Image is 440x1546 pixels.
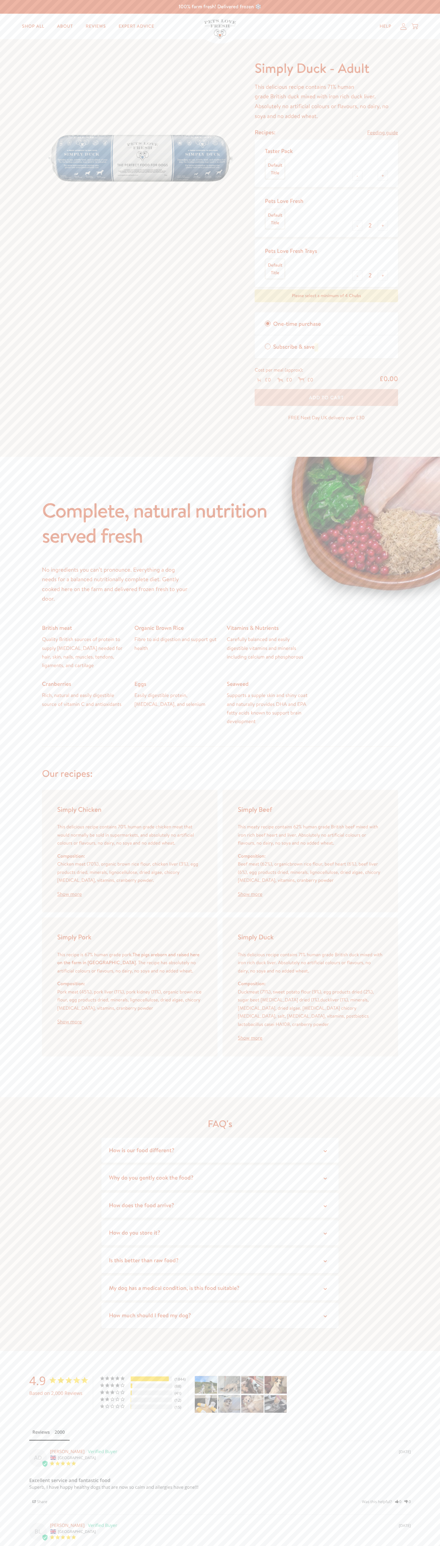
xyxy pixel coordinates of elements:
h4: Composition: [57,852,202,860]
div: 1-Star Ratings [131,1404,172,1409]
span: £0 [265,376,271,384]
h4: Composition: [238,979,383,988]
div: 4-Star Ratings [131,1383,172,1388]
h4: Composition: [57,979,202,988]
p: This recipe is 67% human grade pork. . The recipe has absolutely no artificial colours or flavour... [57,951,202,975]
h1: Simply Duck - Adult [255,59,398,77]
dd: Fibre to aid digestion and support gut health [134,635,217,652]
div: 4% [131,1383,132,1388]
span: £0.00 [380,374,398,383]
strong: 4.9 [29,1372,46,1389]
p: FREE Next Day UK delivery over £30 [255,414,398,422]
span: Why do you gently cook the food? [109,1173,194,1181]
div: Cost per meal (approx): [255,366,313,374]
p: Superb, I have happy healthy dogs that are now so calm and allergies have gone!!! [29,1484,411,1491]
label: One-time purchase [255,312,398,335]
span: How does the food arrive? [109,1201,174,1209]
a: Shop All [17,20,49,33]
button: + [378,270,388,281]
div: 2 ★ [100,1397,130,1402]
span: Pork meat (45%), pork liver (11%), pork kidney (11%), organic brown rice flour, egg products drie... [57,988,202,1011]
span: My dog has a medical condition, is this food suitable? [109,1284,239,1292]
span: Add To Cart [309,394,344,401]
strong: born and raised here on the farm in [GEOGRAPHIC_DATA] [57,951,200,966]
a: Reviews [81,20,111,33]
p: Chicken meat (70%), organic brown rice flour, chicken liver (3%), egg products dried, minerals, l... [57,860,202,884]
div: 12 [173,1397,186,1403]
div: 2% [131,1390,132,1395]
h4: Simply Duck [238,933,383,941]
dd: Quality British sources of protein to supply [MEDICAL_DATA] needed for hair, skin, nails, muscles... [42,635,124,670]
label: Default Title [265,259,285,279]
div: [DATE] [399,1523,411,1529]
summary: How is our food different? [101,1138,339,1163]
p: This meaty recipe contains 62% human grade British beef mixed with iron rich beef heart and liver... [238,823,383,847]
span: meat (71%), sweet potato flour (9%), egg products dried (2%), sugar beet [MEDICAL_DATA] dried (1%), [238,988,374,1003]
dd: Easily digestible protein, [MEDICAL_DATA], and selenium [134,691,217,708]
dt: Cranberries [42,680,124,687]
summary: How much should I feed my dog? [101,1303,339,1328]
dd: Rich, natural and easily digestible source of vitamin C and antioxidants [42,691,124,708]
span: Based on 2,000 Reviews [29,1389,82,1398]
button: - [352,270,362,281]
dt: Organic Brown Rice [134,624,217,631]
div: 1 ★ [100,1404,130,1409]
strong: [PERSON_NAME] [50,1449,85,1455]
button: Add To Cart [255,389,398,406]
button: + [378,220,388,231]
div: 2-Star Ratings [131,1397,172,1402]
img: Simply Duck - Adult - Customer Photo From Garry Belsom [241,1376,264,1394]
div: Taster Pack [265,147,293,155]
a: Expert Advice [113,20,159,33]
label: Default Title [265,209,285,229]
i: 0 [404,1499,411,1505]
p: This delicious recipe contains 70% human grade chicken meat that would normally be sold in superm... [57,823,202,847]
img: United Kingdom [50,1529,56,1534]
img: Pets Love Fresh [204,19,236,39]
strong: [PERSON_NAME] [50,1522,85,1529]
a: About [52,20,78,33]
button: Show more [238,1035,262,1041]
span: Is this better than raw food? [109,1256,179,1264]
button: Show more [57,1019,82,1024]
div: 3 ★ [100,1390,130,1395]
span: 5-Star Rating Review [49,1535,76,1540]
a: Rate review as helpful [395,1499,402,1504]
div: 88 [173,1383,186,1389]
h2: FAQ's [118,1118,322,1130]
span: Duck [238,988,249,995]
h3: Our recipes: [42,767,398,780]
img: Taster Pack - Adult - Customer Photo From michael keeley [218,1395,240,1413]
h4: Composition: [238,852,383,860]
span: Please select a minimum of 4 Chubs [292,292,361,299]
img: Simply Duck - Adult [42,59,239,257]
div: 41 [173,1390,186,1396]
p: This delicious recipe contains 71% human grade British duck mixed with iron rich duck liver. Abso... [255,82,398,121]
img: Taster Pack - Adult - Customer Photo From SARAH Richardson [195,1395,217,1413]
li: Reviews [29,1427,70,1441]
p: This delicious recipe contains 71% human grade British duck mixed with iron rich duck liver. Abso... [238,951,383,975]
summary: My dog has a medical condition, is this food suitable? [101,1276,339,1301]
h4: Simply Pork [57,933,202,941]
img: United Kingdom [50,1456,56,1460]
img: Taster Pack - Puppy - Customer Photo From Julie Rhodes [241,1395,264,1413]
dt: Seaweed [227,680,309,687]
summary: Is this better than raw food? [101,1248,339,1273]
h4: Recipes: [255,129,275,136]
summary: How does the food arrive? [101,1193,339,1218]
div: 1844 [173,1376,186,1382]
dt: Eggs [134,680,217,687]
span: How is our food different? [109,1146,175,1154]
span: Beef meat (62%), organic brown rice flour, beef heart (6%), beef liver (6%), egg products dried, ... [238,860,380,883]
h3: Excellent service and fantastic food [29,1477,411,1484]
span: [GEOGRAPHIC_DATA] [58,1455,96,1460]
summary: Why do you gently cook the food? [101,1165,339,1190]
strong: The pigs are [133,951,157,958]
div: Was this helpful? [362,1499,411,1505]
img: Taster Pack - Adult - Customer Photo From Hannah Beckingham [218,1376,240,1394]
button: - [352,220,362,231]
span: Subscribe & save [273,343,318,350]
button: Show more [238,892,262,897]
span: How do you store it? [109,1229,160,1236]
dt: Vitamins & Nutrients [227,624,309,631]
